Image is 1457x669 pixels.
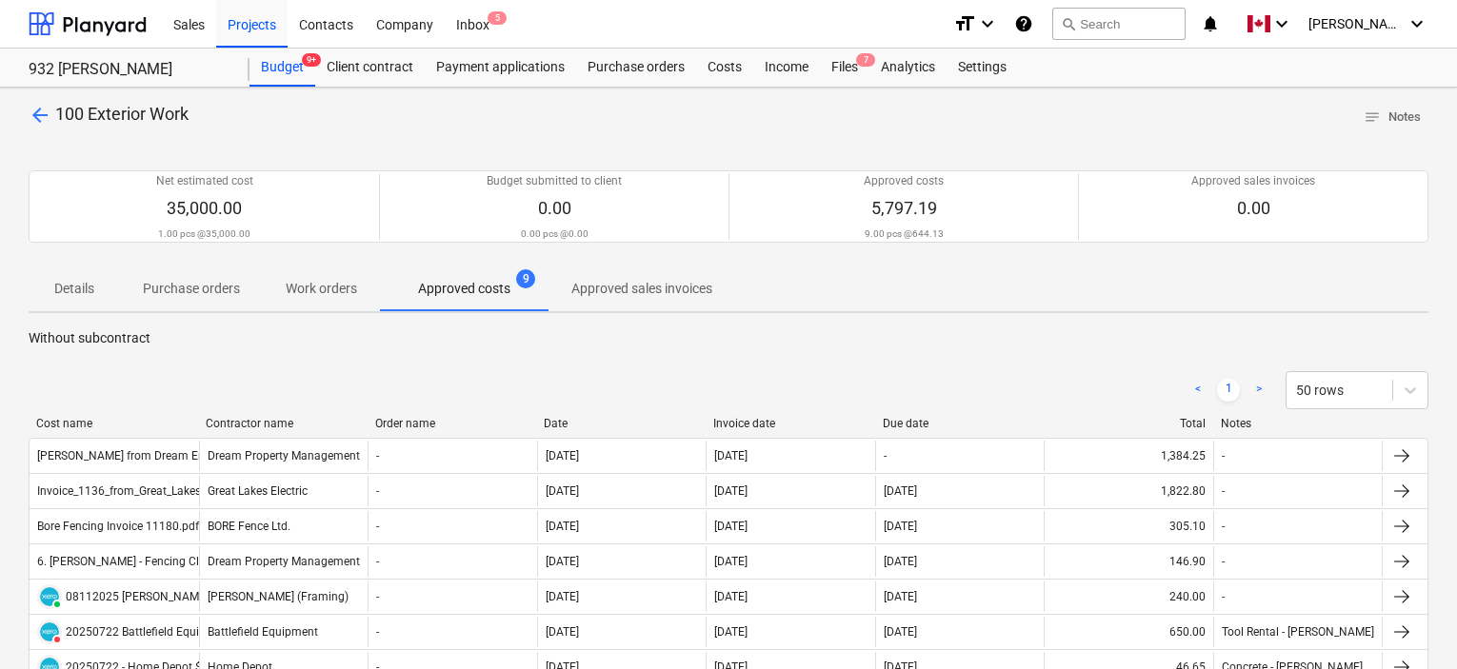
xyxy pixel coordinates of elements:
div: Invoice_1136_from_Great_Lakes_Electric Exterior lights.pdf [37,484,336,498]
div: Contractor name [206,417,360,430]
i: notifications [1201,12,1220,35]
div: - [376,590,379,603]
div: [DATE] [884,520,917,533]
div: Date [544,417,698,430]
a: Settings [947,49,1018,87]
div: [DATE] [714,520,748,533]
div: [DATE] [884,555,917,568]
div: [PERSON_NAME] from Dream Enterprise Property Management dated 872024 (1).pdf [37,449,473,462]
div: Cost name [36,417,190,430]
div: [DATE] [714,555,748,568]
a: Purchase orders [576,49,696,87]
div: [DATE] [546,520,579,533]
div: 305.10 [1044,511,1213,541]
div: [DATE] [884,625,917,639]
span: Notes [1364,107,1421,128]
div: 6. [PERSON_NAME] - Fencing Cleanup - $146.90.pdf [37,555,303,568]
i: Knowledge base [1014,12,1033,35]
div: - [884,449,887,462]
img: xero.svg [40,622,59,641]
div: Invoice date [713,417,868,430]
p: Approved sales invoices [1191,173,1315,189]
span: 9+ [302,53,321,67]
a: Page 1 is your current page [1217,379,1240,402]
p: 9.00 pcs @ 644.13 [865,227,944,240]
div: - [1222,484,1225,498]
span: notes [1364,108,1381,126]
a: Analytics [869,49,947,87]
div: [DATE] [546,484,579,498]
i: format_size [953,12,976,35]
span: 35,000.00 [167,198,242,218]
span: 7 [856,53,875,67]
p: Approved costs [418,279,510,299]
span: 100 Exterior Work [55,104,189,124]
a: Budget9+ [249,49,315,87]
div: [PERSON_NAME] (Framing) [199,581,369,612]
p: Approved sales invoices [571,279,712,299]
div: - [1222,449,1225,462]
div: [DATE] [546,625,579,639]
a: Income [753,49,820,87]
div: - [1222,590,1225,603]
p: Net estimated cost [156,173,253,189]
div: [DATE] [546,590,579,603]
p: Approved costs [864,173,944,189]
div: Great Lakes Electric [199,476,369,506]
span: 0.00 [1237,198,1270,218]
div: [DATE] [714,484,748,498]
div: [DATE] [714,625,748,639]
div: Battlefield Equipment [199,617,369,647]
div: - [376,449,379,462]
div: Due date [883,417,1037,430]
div: - [1222,520,1225,533]
p: Purchase orders [143,279,240,299]
span: 0.00 [538,198,571,218]
a: Client contract [315,49,425,87]
p: 1.00 pcs @ 35,000.00 [158,227,250,240]
i: keyboard_arrow_down [976,12,999,35]
div: 650.00 [1044,617,1213,647]
div: Dream Property Management [199,546,369,577]
a: Files7 [820,49,869,87]
i: keyboard_arrow_down [1406,12,1428,35]
div: Notes [1221,417,1375,430]
div: Files [820,49,869,87]
div: BORE Fence Ltd. [199,511,369,541]
div: [DATE] [714,449,748,462]
a: Costs [696,49,753,87]
div: Tool Rental - [PERSON_NAME] [1222,625,1374,639]
button: Search [1052,8,1186,40]
span: search [1061,16,1076,31]
p: Budget submitted to client [487,173,622,189]
span: arrow_back [29,104,51,127]
span: 5,797.19 [871,198,937,218]
div: 1,822.80 [1044,476,1213,506]
a: Payment applications [425,49,576,87]
div: [DATE] [546,449,579,462]
div: Total [1052,417,1207,430]
div: 08112025 [PERSON_NAME].pdf [66,590,229,603]
div: Invoice has been synced with Xero and its status is currently PAID [37,584,62,609]
div: [DATE] [884,484,917,498]
div: 20250722 Battlefield Equipment $650.00 deposit.jpg [66,625,338,639]
div: [DATE] [884,590,917,603]
div: - [376,625,379,639]
i: keyboard_arrow_down [1270,12,1293,35]
p: Work orders [286,279,357,299]
button: Notes [1356,103,1428,132]
div: 1,384.25 [1044,441,1213,471]
a: Next page [1247,379,1270,402]
div: [DATE] [546,555,579,568]
div: - [376,555,379,568]
div: Bore Fencing Invoice 11180.pdf [37,520,199,533]
img: xero.svg [40,587,59,606]
div: 240.00 [1044,581,1213,612]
